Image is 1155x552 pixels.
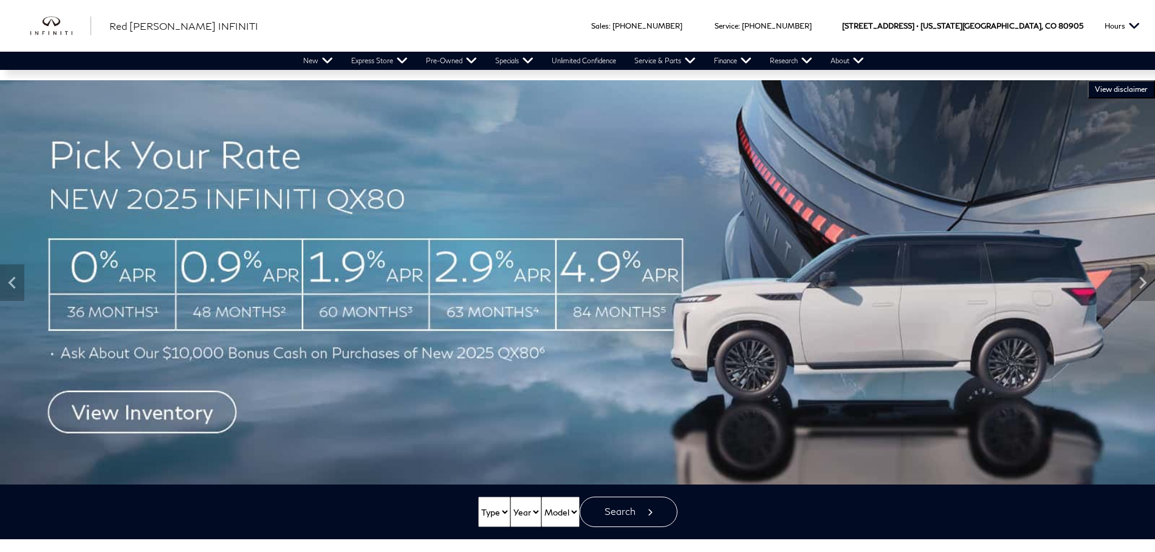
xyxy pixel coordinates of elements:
[612,21,682,30] a: [PHONE_NUMBER]
[30,16,91,36] a: infiniti
[715,21,738,30] span: Service
[591,21,609,30] span: Sales
[486,52,543,70] a: Specials
[30,16,91,36] img: INFINITI
[625,52,705,70] a: Service & Parts
[580,497,677,527] button: Search
[342,52,417,70] a: Express Store
[609,21,611,30] span: :
[1088,80,1155,98] button: VIEW DISCLAIMER
[294,52,342,70] a: New
[761,52,821,70] a: Research
[705,52,761,70] a: Finance
[109,19,258,33] a: Red [PERSON_NAME] INFINITI
[294,52,873,70] nav: Main Navigation
[1095,85,1148,94] span: VIEW DISCLAIMER
[541,497,580,527] select: Vehicle Model
[821,52,873,70] a: About
[478,497,510,527] select: Vehicle Type
[109,20,258,32] span: Red [PERSON_NAME] INFINITI
[842,21,1083,30] a: [STREET_ADDRESS] • [US_STATE][GEOGRAPHIC_DATA], CO 80905
[417,52,486,70] a: Pre-Owned
[738,21,740,30] span: :
[510,497,541,527] select: Vehicle Year
[742,21,812,30] a: [PHONE_NUMBER]
[543,52,625,70] a: Unlimited Confidence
